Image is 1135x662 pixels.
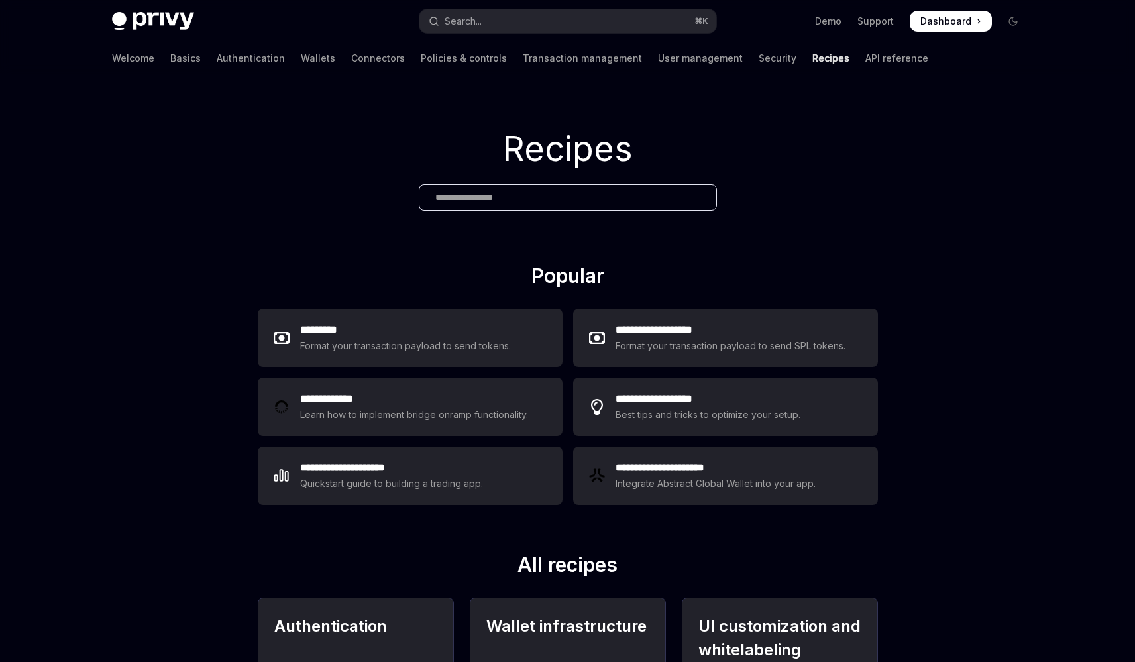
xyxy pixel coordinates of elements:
[300,476,484,492] div: Quickstart guide to building a trading app.
[616,338,847,354] div: Format your transaction payload to send SPL tokens.
[759,42,796,74] a: Security
[698,614,861,662] h2: UI customization and whitelabeling
[694,16,708,27] span: ⌘ K
[815,15,841,28] a: Demo
[910,11,992,32] a: Dashboard
[258,309,563,367] a: **** ****Format your transaction payload to send tokens.
[351,42,405,74] a: Connectors
[523,42,642,74] a: Transaction management
[616,407,802,423] div: Best tips and tricks to optimize your setup.
[301,42,335,74] a: Wallets
[616,476,817,492] div: Integrate Abstract Global Wallet into your app.
[170,42,201,74] a: Basics
[421,42,507,74] a: Policies & controls
[920,15,971,28] span: Dashboard
[258,264,878,293] h2: Popular
[300,407,532,423] div: Learn how to implement bridge onramp functionality.
[857,15,894,28] a: Support
[300,338,512,354] div: Format your transaction payload to send tokens.
[658,42,743,74] a: User management
[112,42,154,74] a: Welcome
[258,378,563,436] a: **** **** ***Learn how to implement bridge onramp functionality.
[1002,11,1024,32] button: Toggle dark mode
[812,42,849,74] a: Recipes
[274,614,437,662] h2: Authentication
[217,42,285,74] a: Authentication
[865,42,928,74] a: API reference
[445,13,482,29] div: Search...
[258,553,878,582] h2: All recipes
[419,9,716,33] button: Open search
[486,614,649,662] h2: Wallet infrastructure
[112,12,194,30] img: dark logo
